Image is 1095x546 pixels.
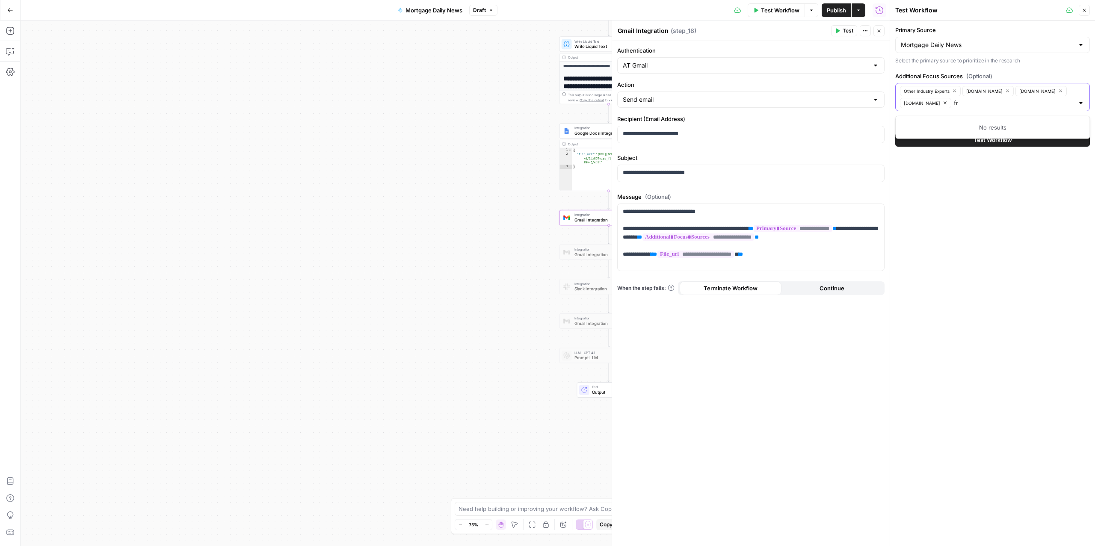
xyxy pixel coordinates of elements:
[592,384,635,390] span: End
[568,142,641,147] div: Output
[966,72,992,80] span: (Optional)
[617,80,885,89] label: Action
[831,25,857,36] button: Test
[592,389,635,395] span: Output
[596,519,616,530] button: Copy
[574,212,639,217] span: Integration
[469,5,497,16] button: Draft
[895,133,1090,147] button: Test Workflow
[895,115,1090,123] p: Select additional sources to emphasize (optional)
[574,316,639,321] span: Integration
[617,46,885,55] label: Authentication
[899,123,1086,132] div: No results
[574,247,639,252] span: Integration
[748,3,805,17] button: Test Workflow
[974,136,1012,144] span: Test Workflow
[559,348,658,363] div: LLM · GPT-4.1Prompt LLMStep 49
[574,130,639,136] span: Google Docs Integration
[843,27,853,35] span: Test
[623,95,869,104] input: Send email
[563,128,570,134] img: Instagram%20post%20-%201%201.png
[559,165,572,169] div: 3
[559,313,658,329] div: IntegrationGmail IntegrationStep 24
[827,6,846,15] span: Publish
[623,61,869,70] input: AT Gmail
[559,245,658,260] div: IntegrationGmail IntegrationStep 50
[904,100,940,106] span: [DOMAIN_NAME]
[559,152,572,165] div: 2
[568,148,571,153] span: Toggle code folding, rows 1 through 3
[1019,88,1056,94] span: [DOMAIN_NAME]
[563,249,570,255] img: gmail%20(1).png
[574,354,639,361] span: Prompt LLM
[704,284,758,292] span: Terminate Workflow
[563,215,570,221] img: gmail%20(1).png
[962,86,1014,96] button: [DOMAIN_NAME]
[895,26,1090,34] label: Primary Source
[895,56,1090,65] p: Select the primary source to prioritize in the research
[469,521,478,528] span: 75%
[568,55,641,60] div: Output
[574,281,639,286] span: Integration
[574,350,639,355] span: LLM · GPT-4.1
[617,153,885,162] label: Subject
[966,88,1003,94] span: [DOMAIN_NAME]
[559,123,658,191] div: IntegrationGoogle Docs IntegrationStep 12Output{ "file_url":"[URL][DOMAIN_NAME] /d/1dx8GTvzys_ftf...
[559,148,572,153] div: 1
[617,192,885,201] label: Message
[568,92,655,103] div: This output is too large & has been abbreviated for review. to view the full content.
[822,3,851,17] button: Publish
[574,217,639,223] span: Gmail Integration
[559,210,658,225] div: IntegrationGmail IntegrationStep 18
[574,126,639,131] span: Integration
[393,3,468,17] button: Mortgage Daily News
[574,286,639,292] span: Slack Integration
[1015,86,1067,96] button: [DOMAIN_NAME]
[405,6,462,15] span: Mortgage Daily News
[645,192,671,201] span: (Optional)
[600,521,613,528] span: Copy
[901,41,1074,49] input: Mortgage Daily News
[574,251,639,257] span: Gmail Integration
[574,320,639,327] span: Gmail Integration
[473,6,486,14] span: Draft
[574,39,641,44] span: Write Liquid Text
[895,72,1090,80] label: Additional Focus Sources
[904,88,950,94] span: Other Industry Experts
[617,115,885,123] label: Recipient (Email Address)
[563,283,570,290] img: Slack-mark-RGB.png
[900,86,961,96] button: Other Industry Experts
[563,318,570,324] img: gmail%20(1).png
[559,382,658,398] div: EndOutput
[618,27,669,35] textarea: Gmail Integration
[761,6,799,15] span: Test Workflow
[820,284,844,292] span: Continue
[900,98,951,108] button: [DOMAIN_NAME]
[671,27,696,35] span: ( step_18 )
[781,281,883,295] button: Continue
[559,279,658,294] div: IntegrationSlack IntegrationStep 15
[617,284,675,292] a: When the step fails:
[574,43,641,50] span: Write Liquid Text
[580,98,604,102] span: Copy the output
